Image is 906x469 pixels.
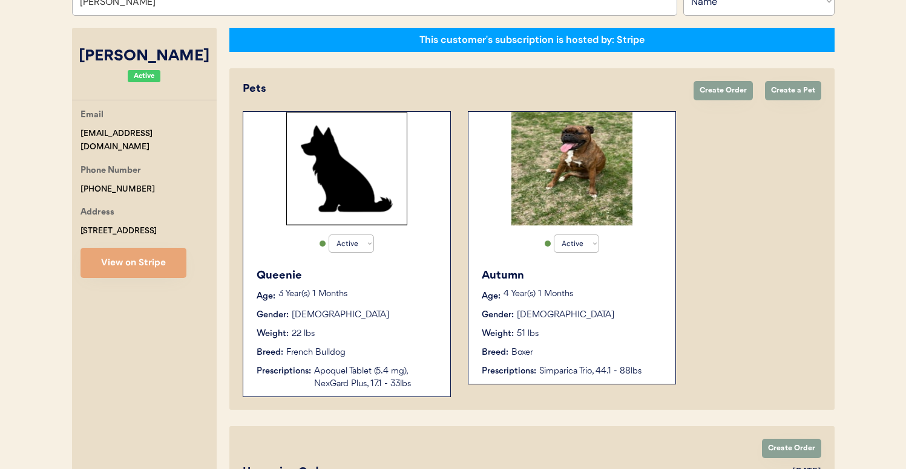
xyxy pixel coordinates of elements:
div: Weight: [482,328,514,340]
button: View on Stripe [80,248,186,278]
div: [DEMOGRAPHIC_DATA] [292,309,389,322]
div: 22 lbs [292,328,315,340]
div: Autumn [482,268,663,284]
div: Address [80,205,114,221]
div: Age: [482,290,501,303]
div: Breed: [257,346,283,359]
button: Create Order [694,81,753,100]
div: Prescriptions: [257,365,311,378]
button: Create a Pet [765,81,821,100]
div: French Bulldog [286,346,346,359]
div: Email [80,108,103,123]
div: [PHONE_NUMBER] [80,183,155,196]
div: Pets [243,81,681,97]
div: [PERSON_NAME] [72,45,217,68]
div: Weight: [257,328,289,340]
div: Gender: [257,309,289,322]
p: 3 Year(s) 1 Months [278,290,438,299]
div: Gender: [482,309,514,322]
div: [DEMOGRAPHIC_DATA] [517,309,614,322]
img: Rectangle%2029.svg [286,112,407,225]
div: Queenie [257,268,438,284]
div: Phone Number [80,164,141,179]
div: Age: [257,290,275,303]
div: Apoquel Tablet (5.4 mg), NexGard Plus, 17.1 - 33lbs [314,365,438,390]
div: Breed: [482,346,508,359]
div: [STREET_ADDRESS] [80,224,157,238]
div: Prescriptions: [482,365,536,378]
img: IMG_3826.jpeg [511,112,632,225]
div: 51 lbs [517,328,539,340]
p: 4 Year(s) 1 Months [504,290,663,299]
div: Boxer [511,346,533,359]
div: This customer's subscription is hosted by: Stripe [419,33,645,47]
button: Create Order [762,439,821,458]
div: [EMAIL_ADDRESS][DOMAIN_NAME] [80,127,217,155]
div: Simparica Trio, 44.1 - 88lbs [539,365,663,378]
